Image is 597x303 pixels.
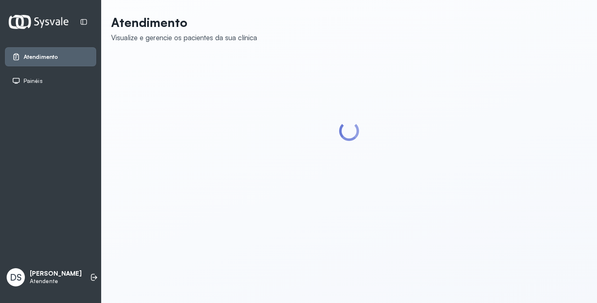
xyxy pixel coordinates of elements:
p: Atendimento [111,15,257,30]
span: Atendimento [24,53,58,61]
p: [PERSON_NAME] [30,270,82,278]
span: Painéis [24,78,43,85]
p: Atendente [30,278,82,285]
a: Atendimento [12,53,89,61]
img: Logotipo do estabelecimento [9,15,68,29]
div: Visualize e gerencie os pacientes da sua clínica [111,33,257,42]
